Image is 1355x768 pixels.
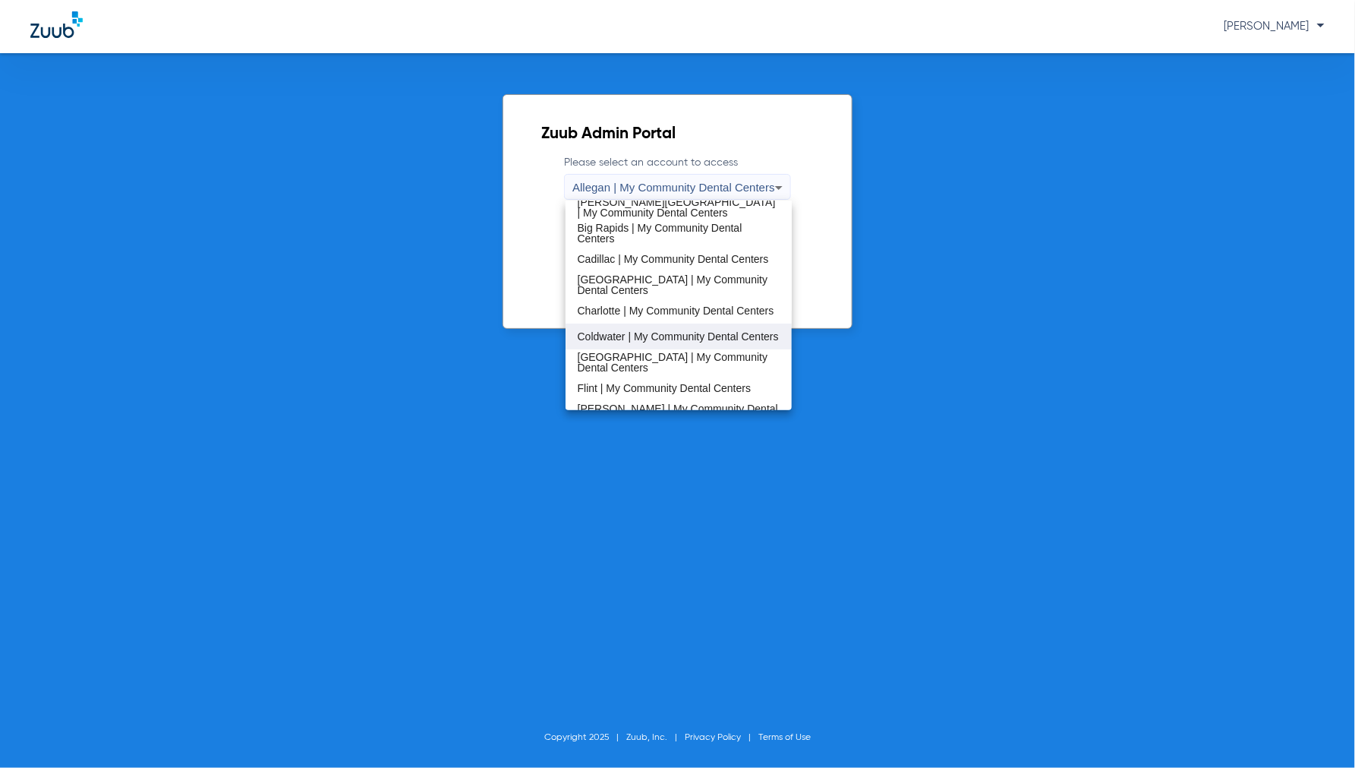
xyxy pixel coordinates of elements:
span: Big Rapids | My Community Dental Centers [578,223,780,244]
span: Cadillac | My Community Dental Centers [578,254,769,264]
span: [PERSON_NAME] | My Community Dental Centers [578,403,780,425]
span: Charlotte | My Community Dental Centers [578,305,774,316]
span: Flint | My Community Dental Centers [578,383,751,393]
span: [GEOGRAPHIC_DATA] | My Community Dental Centers [578,352,780,373]
span: [PERSON_NAME][GEOGRAPHIC_DATA] | My Community Dental Centers [578,197,780,218]
span: [GEOGRAPHIC_DATA] | My Community Dental Centers [578,274,780,296]
iframe: Chat Widget [1279,695,1355,768]
span: Coldwater | My Community Dental Centers [578,331,779,342]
